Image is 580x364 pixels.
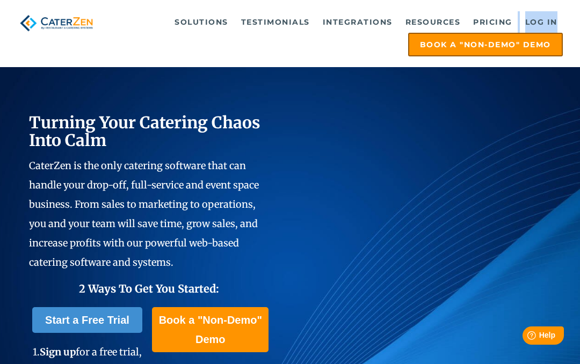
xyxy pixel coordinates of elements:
a: Solutions [169,11,234,33]
span: Sign up [40,346,76,358]
a: Start a Free Trial [32,307,142,333]
img: caterzen [17,11,96,35]
a: Resources [400,11,466,33]
span: CaterZen is the only catering software that can handle your drop-off, full-service and event spac... [29,159,259,268]
a: Integrations [317,11,398,33]
a: Testimonials [236,11,315,33]
a: Book a "Non-Demo" Demo [152,307,269,352]
iframe: Help widget launcher [484,322,568,352]
div: Navigation Menu [111,11,562,56]
span: 2 Ways To Get You Started: [79,282,219,295]
a: Book a "Non-Demo" Demo [408,33,563,56]
a: Log in [520,11,563,33]
a: Pricing [468,11,518,33]
span: Turning Your Catering Chaos Into Calm [29,112,260,150]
